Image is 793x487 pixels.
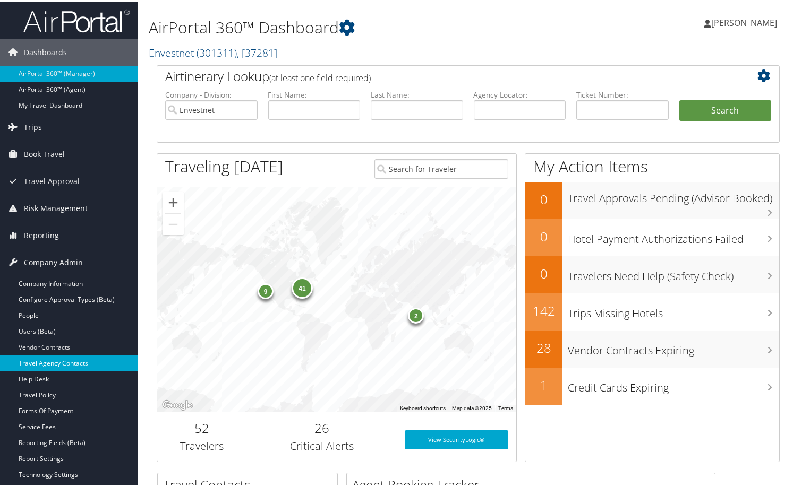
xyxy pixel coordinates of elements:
input: Search for Traveler [374,158,508,177]
a: [PERSON_NAME] [704,5,788,37]
h2: 28 [525,337,562,355]
a: View SecurityLogic® [405,429,508,448]
h2: 52 [165,418,239,436]
h2: 26 [255,418,389,436]
a: Open this area in Google Maps (opens a new window) [160,397,195,411]
h3: Vendor Contracts Expiring [568,336,779,356]
span: Risk Management [24,194,88,220]
button: Zoom in [163,190,184,212]
button: Keyboard shortcuts [400,403,446,411]
div: 9 [258,282,274,298]
a: 1Credit Cards Expiring [525,366,779,403]
h3: Travel Approvals Pending (Advisor Booked) [568,184,779,204]
h2: Airtinerary Lookup [165,66,719,84]
span: Map data ©2025 [452,404,492,410]
h3: Critical Alerts [255,437,389,452]
h3: Credit Cards Expiring [568,373,779,394]
h3: Hotel Payment Authorizations Failed [568,225,779,245]
span: , [ 37281 ] [237,44,277,58]
span: Dashboards [24,38,67,64]
span: ( 301311 ) [197,44,237,58]
h2: 0 [525,263,562,281]
div: 41 [292,276,313,297]
a: 0Hotel Payment Authorizations Failed [525,218,779,255]
label: Last Name: [371,88,463,99]
a: 0Travel Approvals Pending (Advisor Booked) [525,180,779,218]
span: (at least one field required) [269,71,371,82]
a: 142Trips Missing Hotels [525,292,779,329]
label: Ticket Number: [576,88,669,99]
h2: 0 [525,189,562,207]
h2: 142 [525,300,562,318]
span: Book Travel [24,140,65,166]
label: First Name: [268,88,361,99]
h3: Trips Missing Hotels [568,299,779,319]
img: Google [160,397,195,411]
h3: Travelers [165,437,239,452]
a: Terms (opens in new tab) [498,404,513,410]
span: Trips [24,112,42,139]
button: Zoom out [163,212,184,233]
label: Company - Division: [165,88,258,99]
h2: 1 [525,375,562,393]
span: [PERSON_NAME] [711,15,777,27]
img: airportal-logo.png [23,7,130,32]
button: Search [679,99,772,120]
label: Agency Locator: [474,88,566,99]
h2: 0 [525,226,562,244]
h1: AirPortal 360™ Dashboard [149,15,575,37]
a: 0Travelers Need Help (Safety Check) [525,255,779,292]
h3: Travelers Need Help (Safety Check) [568,262,779,282]
h1: Traveling [DATE] [165,154,283,176]
span: Company Admin [24,248,83,274]
a: Envestnet [149,44,277,58]
h1: My Action Items [525,154,779,176]
a: 28Vendor Contracts Expiring [525,329,779,366]
span: Reporting [24,221,59,247]
div: 2 [408,306,424,322]
span: Travel Approval [24,167,80,193]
